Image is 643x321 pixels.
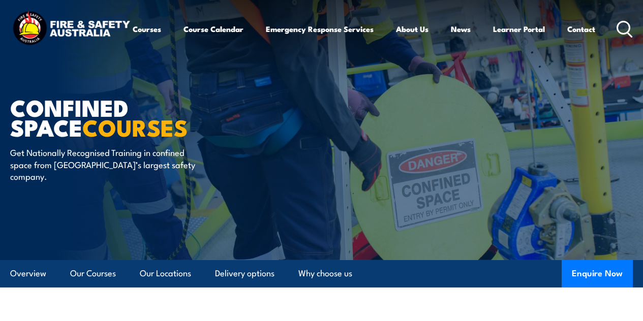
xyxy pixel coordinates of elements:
a: Overview [10,260,46,287]
a: Our Courses [70,260,116,287]
a: News [451,17,471,41]
a: Emergency Response Services [266,17,374,41]
a: Delivery options [215,260,274,287]
strong: COURSES [82,109,188,144]
a: Courses [133,17,161,41]
a: Course Calendar [183,17,243,41]
a: Our Locations [140,260,191,287]
button: Enquire Now [562,260,633,287]
a: Learner Portal [493,17,545,41]
h1: Confined Space [10,97,261,137]
a: About Us [396,17,428,41]
a: Why choose us [298,260,352,287]
p: Get Nationally Recognised Training in confined space from [GEOGRAPHIC_DATA]’s largest safety comp... [10,146,196,182]
a: Contact [567,17,595,41]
